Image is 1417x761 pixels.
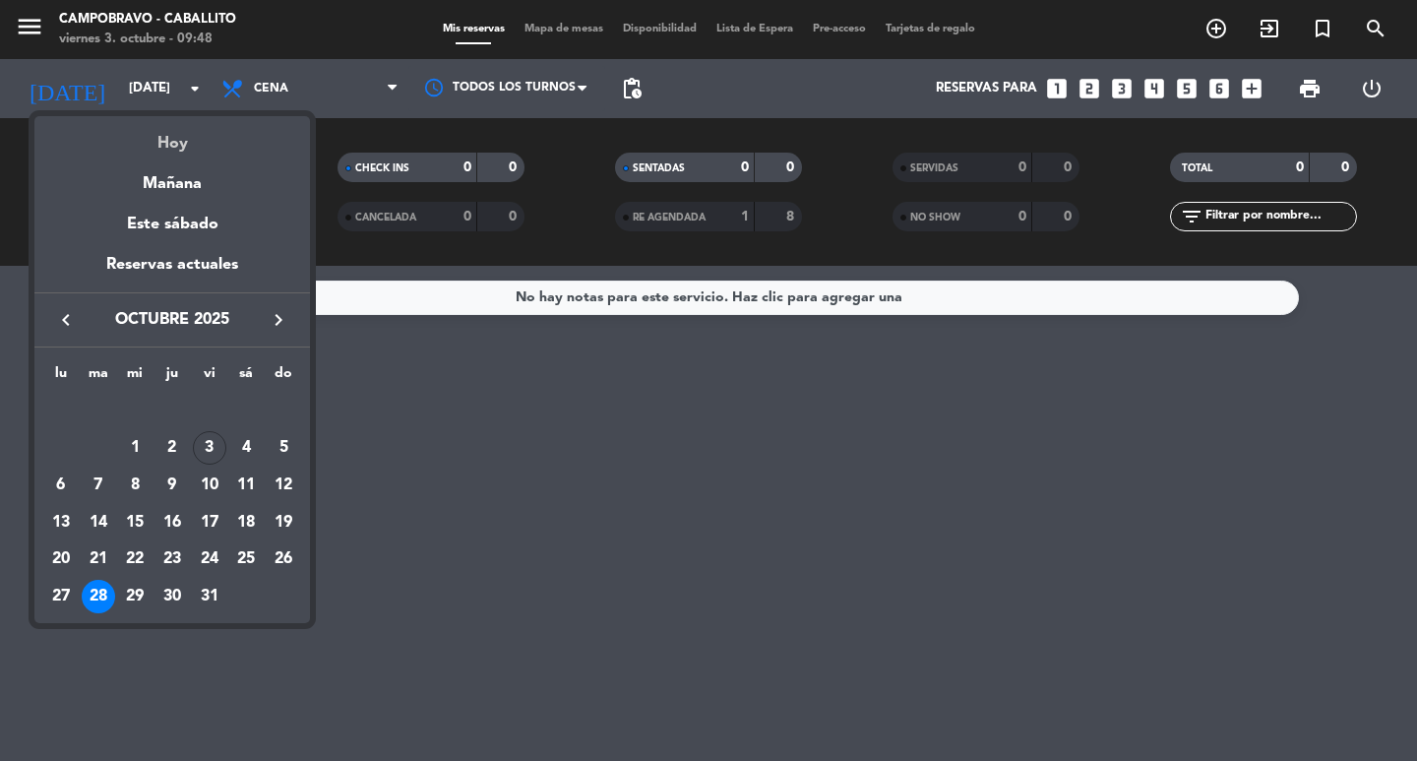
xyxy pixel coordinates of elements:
[82,580,115,613] div: 28
[229,431,263,465] div: 4
[193,469,226,502] div: 10
[116,430,154,468] td: 1 de octubre de 2025
[116,362,154,393] th: miércoles
[191,541,228,579] td: 24 de octubre de 2025
[155,543,189,577] div: 23
[154,362,191,393] th: jueves
[80,467,117,504] td: 7 de octubre de 2025
[44,506,78,539] div: 13
[191,430,228,468] td: 3 de octubre de 2025
[267,308,290,332] i: keyboard_arrow_right
[116,504,154,541] td: 15 de octubre de 2025
[229,469,263,502] div: 11
[118,506,152,539] div: 15
[80,578,117,615] td: 28 de octubre de 2025
[155,469,189,502] div: 9
[154,578,191,615] td: 30 de octubre de 2025
[42,504,80,541] td: 13 de octubre de 2025
[80,541,117,579] td: 21 de octubre de 2025
[44,580,78,613] div: 27
[42,362,80,393] th: lunes
[191,504,228,541] td: 17 de octubre de 2025
[229,543,263,577] div: 25
[118,543,152,577] div: 22
[42,393,302,430] td: OCT.
[229,506,263,539] div: 18
[116,541,154,579] td: 22 de octubre de 2025
[80,504,117,541] td: 14 de octubre de 2025
[267,506,300,539] div: 19
[48,307,84,333] button: keyboard_arrow_left
[193,580,226,613] div: 31
[155,580,189,613] div: 30
[267,543,300,577] div: 26
[118,469,152,502] div: 8
[84,307,261,333] span: octubre 2025
[82,543,115,577] div: 21
[34,197,310,252] div: Este sábado
[42,541,80,579] td: 20 de octubre de 2025
[80,362,117,393] th: martes
[267,469,300,502] div: 12
[191,578,228,615] td: 31 de octubre de 2025
[82,469,115,502] div: 7
[44,469,78,502] div: 6
[265,362,302,393] th: domingo
[116,467,154,504] td: 8 de octubre de 2025
[228,467,266,504] td: 11 de octubre de 2025
[228,430,266,468] td: 4 de octubre de 2025
[34,157,310,197] div: Mañana
[191,362,228,393] th: viernes
[155,506,189,539] div: 16
[265,430,302,468] td: 5 de octubre de 2025
[228,541,266,579] td: 25 de octubre de 2025
[267,431,300,465] div: 5
[265,541,302,579] td: 26 de octubre de 2025
[154,541,191,579] td: 23 de octubre de 2025
[118,431,152,465] div: 1
[228,504,266,541] td: 18 de octubre de 2025
[154,504,191,541] td: 16 de octubre de 2025
[193,431,226,465] div: 3
[82,506,115,539] div: 14
[44,543,78,577] div: 20
[193,543,226,577] div: 24
[265,467,302,504] td: 12 de octubre de 2025
[34,252,310,292] div: Reservas actuales
[191,467,228,504] td: 10 de octubre de 2025
[54,308,78,332] i: keyboard_arrow_left
[42,578,80,615] td: 27 de octubre de 2025
[261,307,296,333] button: keyboard_arrow_right
[42,467,80,504] td: 6 de octubre de 2025
[34,116,310,157] div: Hoy
[155,431,189,465] div: 2
[154,430,191,468] td: 2 de octubre de 2025
[116,578,154,615] td: 29 de octubre de 2025
[265,504,302,541] td: 19 de octubre de 2025
[193,506,226,539] div: 17
[154,467,191,504] td: 9 de octubre de 2025
[118,580,152,613] div: 29
[228,362,266,393] th: sábado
